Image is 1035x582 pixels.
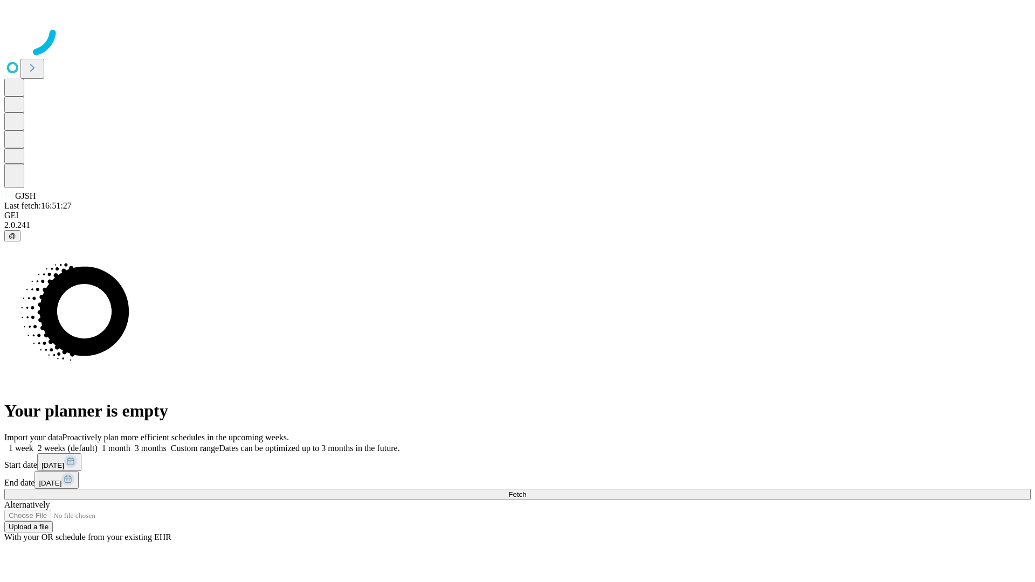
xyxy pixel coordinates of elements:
[4,471,1031,489] div: End date
[34,471,79,489] button: [DATE]
[4,401,1031,421] h1: Your planner is empty
[39,479,61,487] span: [DATE]
[102,444,130,453] span: 1 month
[4,220,1031,230] div: 2.0.241
[38,444,98,453] span: 2 weeks (default)
[63,433,289,442] span: Proactively plan more efficient schedules in the upcoming weeks.
[37,453,81,471] button: [DATE]
[9,444,33,453] span: 1 week
[508,490,526,498] span: Fetch
[42,461,64,469] span: [DATE]
[15,191,36,200] span: GJSH
[4,521,53,532] button: Upload a file
[171,444,219,453] span: Custom range
[9,232,16,240] span: @
[4,500,50,509] span: Alternatively
[4,201,72,210] span: Last fetch: 16:51:27
[4,532,171,542] span: With your OR schedule from your existing EHR
[4,230,20,241] button: @
[4,489,1031,500] button: Fetch
[219,444,399,453] span: Dates can be optimized up to 3 months in the future.
[4,453,1031,471] div: Start date
[4,211,1031,220] div: GEI
[135,444,167,453] span: 3 months
[4,433,63,442] span: Import your data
